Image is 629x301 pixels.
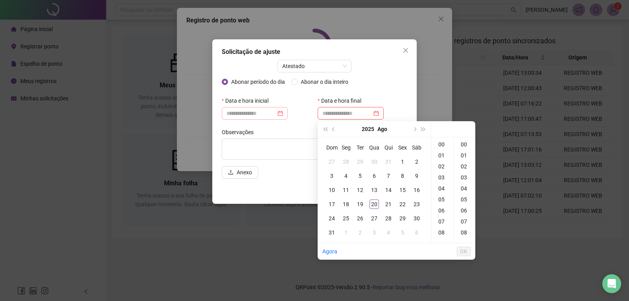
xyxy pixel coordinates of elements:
td: 2025-08-24 [325,211,339,225]
th: Sex [395,140,410,155]
div: 14 [384,185,393,195]
div: 00 [455,139,474,150]
div: 2 [412,157,421,166]
div: 23 [412,199,421,209]
div: 17 [327,199,337,209]
div: 03 [455,172,474,183]
div: 4 [384,228,393,237]
td: 2025-09-01 [339,225,353,240]
div: 5 [355,171,365,181]
div: 02 [433,161,452,172]
td: 2025-08-30 [410,211,424,225]
span: Atestado [282,60,347,72]
div: 7 [384,171,393,181]
th: Qui [381,140,395,155]
div: 00 [433,139,452,150]
div: 30 [412,214,421,223]
td: 2025-07-31 [381,155,395,169]
label: Data e hora inicial [222,94,274,107]
button: next-year [410,121,419,137]
div: 9 [412,171,421,181]
div: 27 [327,157,337,166]
button: prev-year [329,121,338,137]
th: Qua [367,140,381,155]
div: 15 [398,185,407,195]
div: 28 [384,214,393,223]
div: 3 [327,171,337,181]
div: 31 [327,228,337,237]
td: 2025-08-26 [353,211,367,225]
div: 22 [398,199,407,209]
td: 2025-08-13 [367,183,381,197]
div: 08 [455,227,474,238]
div: 4 [341,171,351,181]
div: 07 [455,216,474,227]
td: 2025-07-29 [353,155,367,169]
div: 18 [341,199,351,209]
td: 2025-09-06 [410,225,424,240]
td: 2025-08-15 [395,183,410,197]
span: Abonar o dia inteiro [298,78,351,86]
div: 05 [455,194,474,205]
td: 2025-08-18 [339,197,353,211]
td: 2025-08-19 [353,197,367,211]
div: 31 [384,157,393,166]
td: 2025-08-27 [367,211,381,225]
span: upload [228,170,234,175]
td: 2025-08-20 [367,197,381,211]
div: 03 [433,172,452,183]
div: 26 [355,214,365,223]
span: Anexo [237,168,252,177]
div: 06 [433,205,452,216]
div: 8 [398,171,407,181]
div: 01 [433,150,452,161]
label: Observações [222,126,259,138]
div: 24 [327,214,337,223]
td: 2025-08-22 [395,197,410,211]
div: 27 [370,214,379,223]
button: super-next-year [419,121,428,137]
th: Dom [325,140,339,155]
div: 29 [398,214,407,223]
div: 3 [370,228,379,237]
div: 02 [455,161,474,172]
div: 16 [412,185,421,195]
td: 2025-08-14 [381,183,395,197]
div: 1 [341,228,351,237]
span: close [403,47,409,54]
td: 2025-08-29 [395,211,410,225]
div: 05 [433,194,452,205]
td: 2025-09-04 [381,225,395,240]
td: 2025-09-02 [353,225,367,240]
td: 2025-08-12 [353,183,367,197]
div: 04 [455,183,474,194]
div: 11 [341,185,351,195]
div: 30 [370,157,379,166]
div: 09 [433,238,452,249]
td: 2025-09-03 [367,225,381,240]
div: 13 [370,185,379,195]
td: 2025-08-02 [410,155,424,169]
td: 2025-07-28 [339,155,353,169]
div: 19 [355,199,365,209]
div: 6 [412,228,421,237]
td: 2025-08-10 [325,183,339,197]
div: 01 [455,150,474,161]
div: 07 [433,216,452,227]
label: Data e hora final [318,94,366,107]
td: 2025-08-28 [381,211,395,225]
div: Open Intercom Messenger [602,274,621,293]
td: 2025-07-30 [367,155,381,169]
td: 2025-08-04 [339,169,353,183]
span: Abonar período do dia [228,78,288,86]
div: 29 [355,157,365,166]
div: 09 [455,238,474,249]
td: 2025-09-05 [395,225,410,240]
td: 2025-08-08 [395,169,410,183]
td: 2025-08-17 [325,197,339,211]
div: 21 [384,199,393,209]
td: 2025-08-25 [339,211,353,225]
td: 2025-08-01 [395,155,410,169]
td: 2025-08-31 [325,225,339,240]
button: month panel [377,121,387,137]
